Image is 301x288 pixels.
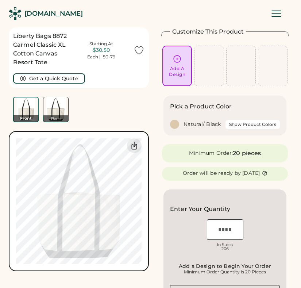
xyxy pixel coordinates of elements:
[184,121,221,128] div: Natural/ Black
[225,120,280,129] button: Show Product Colors
[89,41,113,47] div: Starting At
[43,115,69,122] div: Back
[233,149,261,158] div: 20 pieces
[242,170,260,177] div: [DATE]
[9,7,22,20] img: Rendered Logo - Screens
[172,263,278,269] div: Add a Design to Begin Your Order
[170,205,230,214] h2: Enter Your Quantity
[207,243,243,251] div: In Stock 206
[170,102,232,111] h2: Pick a Product Color
[13,32,69,67] h1: Liberty Bags 8872 Carmel Classic XL Cotton Canvas Resort Tote
[14,97,38,122] img: 8872 Natural/ Black Front Thumbnail
[172,269,278,275] div: Minimum Order Quantity is 20 Pieces
[43,97,68,122] img: 8872 Natural/ Black Back Thumbnail
[87,54,115,60] div: Each | 50-79
[13,115,39,122] div: Front
[183,170,241,177] div: Order will be ready by
[13,73,85,84] button: Get a Quick Quote
[127,138,142,153] div: Download Front Mockup
[69,47,133,54] div: $30.50
[169,66,185,77] div: Add A Design
[24,9,83,18] div: [DOMAIN_NAME]
[189,150,233,157] div: Minimum Order:
[266,255,298,287] iframe: Front Chat
[172,27,244,36] h2: Customize This Product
